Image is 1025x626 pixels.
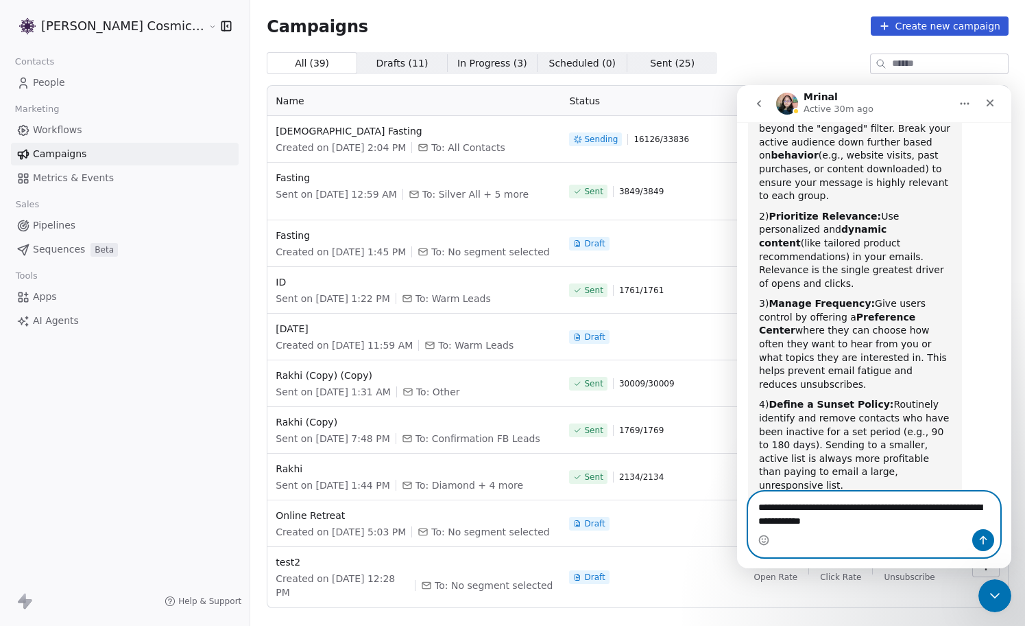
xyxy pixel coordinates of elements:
[561,86,732,116] th: Status
[619,285,664,296] span: 1761 / 1761
[19,18,36,34] img: Logo_Properly_Aligned.png
[33,242,85,257] span: Sequences
[33,314,79,328] span: AI Agents
[178,596,241,607] span: Help & Support
[415,432,540,445] span: To: Confirmation FB Leads
[376,56,429,71] span: Drafts ( 11 )
[737,85,1011,568] iframe: Intercom live chat
[732,86,956,116] th: Analytics
[549,56,616,71] span: Scheduled ( 0 )
[10,194,45,215] span: Sales
[33,123,82,137] span: Workflows
[276,555,553,569] span: test2
[619,378,675,389] span: 30009 / 30009
[276,385,391,399] span: Sent on [DATE] 1:31 AM
[11,310,239,332] a: AI Agents
[584,472,603,483] span: Sent
[584,186,603,197] span: Sent
[871,16,1009,36] button: Create new campaign
[584,572,605,583] span: Draft
[276,245,406,259] span: Created on [DATE] 1:45 PM
[276,187,396,201] span: Sent on [DATE] 12:59 AM
[165,596,241,607] a: Help & Support
[33,290,57,304] span: Apps
[11,143,239,165] a: Campaigns
[267,16,368,36] span: Campaigns
[584,134,618,145] span: Sending
[978,579,1011,612] iframe: Intercom live chat
[276,509,553,522] span: Online Retreat
[267,86,561,116] th: Name
[276,338,413,352] span: Created on [DATE] 11:59 AM
[457,56,527,71] span: In Progress ( 3 )
[584,518,605,529] span: Draft
[11,238,239,261] a: SequencesBeta
[619,425,664,436] span: 1769 / 1769
[431,141,505,154] span: To: All Contacts
[276,229,553,242] span: Fasting
[584,425,603,436] span: Sent
[884,572,934,583] span: Unsubscribe
[11,119,239,141] a: Workflows
[584,378,603,389] span: Sent
[33,147,86,161] span: Campaigns
[415,292,491,305] span: To: Warm Leads
[276,275,553,289] span: ID
[276,478,389,492] span: Sent on [DATE] 1:44 PM
[431,245,549,259] span: To: No segment selected
[634,134,689,145] span: 16126 / 33836
[11,167,239,189] a: Metrics & Events
[11,286,239,308] a: Apps
[415,478,523,492] span: To: Diamond + 4 more
[33,76,65,90] span: People
[276,322,553,336] span: [DATE]
[650,56,695,71] span: Sent ( 25 )
[584,332,605,343] span: Draft
[16,14,198,38] button: [PERSON_NAME] Cosmic Academy LLP
[416,385,460,399] span: To: Other
[276,171,553,185] span: Fasting
[9,51,60,72] span: Contacts
[41,17,205,35] span: [PERSON_NAME] Cosmic Academy LLP
[10,266,43,286] span: Tools
[619,472,664,483] span: 2134 / 2134
[9,99,65,119] span: Marketing
[438,338,514,352] span: To: Warm Leads
[619,186,664,197] span: 3849 / 3849
[276,525,406,539] span: Created on [DATE] 5:03 PM
[11,71,239,94] a: People
[431,525,549,539] span: To: No segment selected
[820,572,861,583] span: Click Rate
[276,415,553,429] span: Rakhi (Copy)
[754,572,798,583] span: Open Rate
[435,579,553,592] span: To: No segment selected
[11,214,239,237] a: Pipelines
[276,141,406,154] span: Created on [DATE] 2:04 PM
[33,171,114,185] span: Metrics & Events
[276,432,389,445] span: Sent on [DATE] 7:48 PM
[276,572,409,599] span: Created on [DATE] 12:28 PM
[276,462,553,476] span: Rakhi
[584,285,603,296] span: Sent
[276,369,553,382] span: Rakhi (Copy) (Copy)
[584,238,605,249] span: Draft
[276,124,553,138] span: [DEMOGRAPHIC_DATA] Fasting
